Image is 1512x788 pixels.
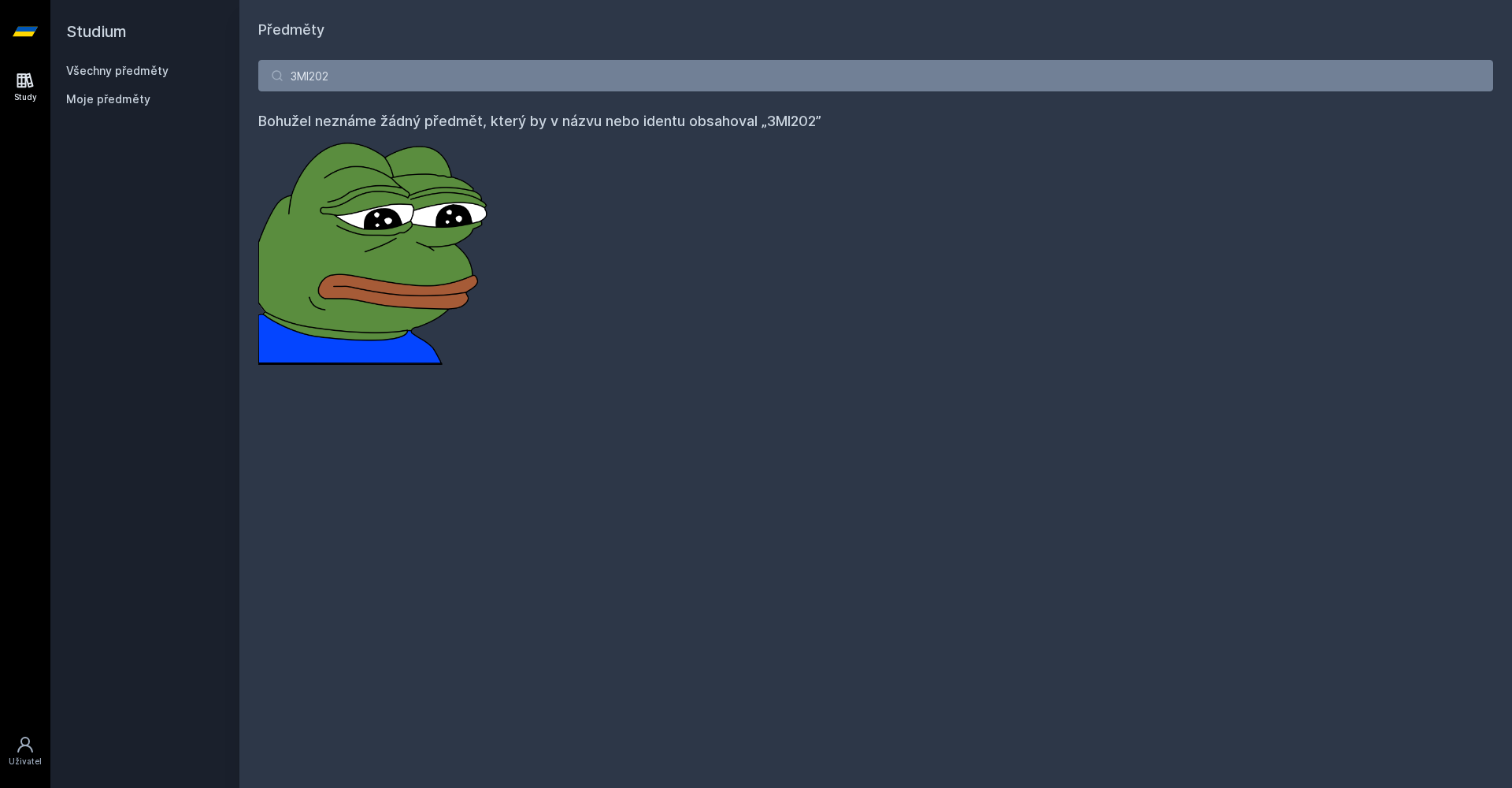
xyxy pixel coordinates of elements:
[14,91,37,103] div: Study
[3,727,47,775] a: Uživatel
[258,19,1493,41] h1: Předměty
[9,756,42,768] div: Uživatel
[66,64,169,77] a: Všechny předměty
[66,91,150,107] span: Moje předměty
[3,63,47,111] a: Study
[258,132,495,365] img: error_picture.png
[258,110,1493,132] h4: Bohužel neznáme žádný předmět, který by v názvu nebo identu obsahoval „3MI202”
[258,60,1493,91] input: Název nebo ident předmětu…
